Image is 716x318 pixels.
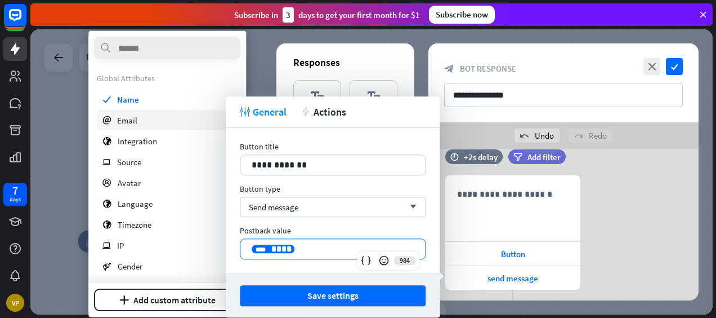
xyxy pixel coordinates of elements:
div: Redo [569,129,612,143]
div: Subscribe in days to get your first month for $1 [234,7,420,23]
i: arrow_down [404,204,417,210]
button: Open LiveChat chat widget [9,5,43,38]
span: Gender [118,260,142,271]
div: Button type [240,184,426,194]
i: globe [102,136,111,145]
i: redo [574,131,583,140]
span: IP [117,240,124,250]
div: 7 [12,185,18,196]
span: Button [501,249,525,259]
i: filter [513,153,522,161]
a: 7 days [3,183,27,206]
i: block_bot_response [444,64,454,74]
span: Avatar [118,177,141,188]
button: plusAdd custom attribute [94,289,240,311]
i: tweak [240,107,250,117]
i: plus [119,295,129,304]
i: globe [102,282,111,291]
div: days [10,196,21,204]
span: Timezone [118,219,151,229]
i: ip [102,241,111,249]
div: VP [6,294,24,312]
span: Language [118,198,153,209]
i: action [301,107,311,117]
span: Send message [249,202,298,213]
div: Global Attributes [97,73,238,83]
i: time [450,153,459,161]
div: Subscribe now [429,6,495,24]
div: Postback value [240,226,426,236]
span: send message [487,273,538,284]
span: Bot Response [460,63,516,74]
i: ip [102,157,111,166]
i: gender [102,262,111,270]
span: City [118,281,132,292]
span: Integration [118,135,157,146]
i: close [643,58,660,75]
span: Actions [314,105,346,118]
i: globe [102,199,111,207]
i: check [102,95,111,103]
span: Add filter [527,152,561,162]
i: globe [102,220,111,228]
div: +2s delay [464,152,498,162]
span: General [253,105,287,118]
i: email [102,116,111,124]
i: check [666,58,683,75]
span: Name [117,94,139,104]
div: Button title [240,142,426,152]
i: profile [102,178,111,187]
div: Undo [514,129,560,143]
span: Source [117,156,141,167]
div: 3 [283,7,294,23]
button: Save settings [240,285,426,306]
i: undo [520,131,529,140]
span: Email [117,114,137,125]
